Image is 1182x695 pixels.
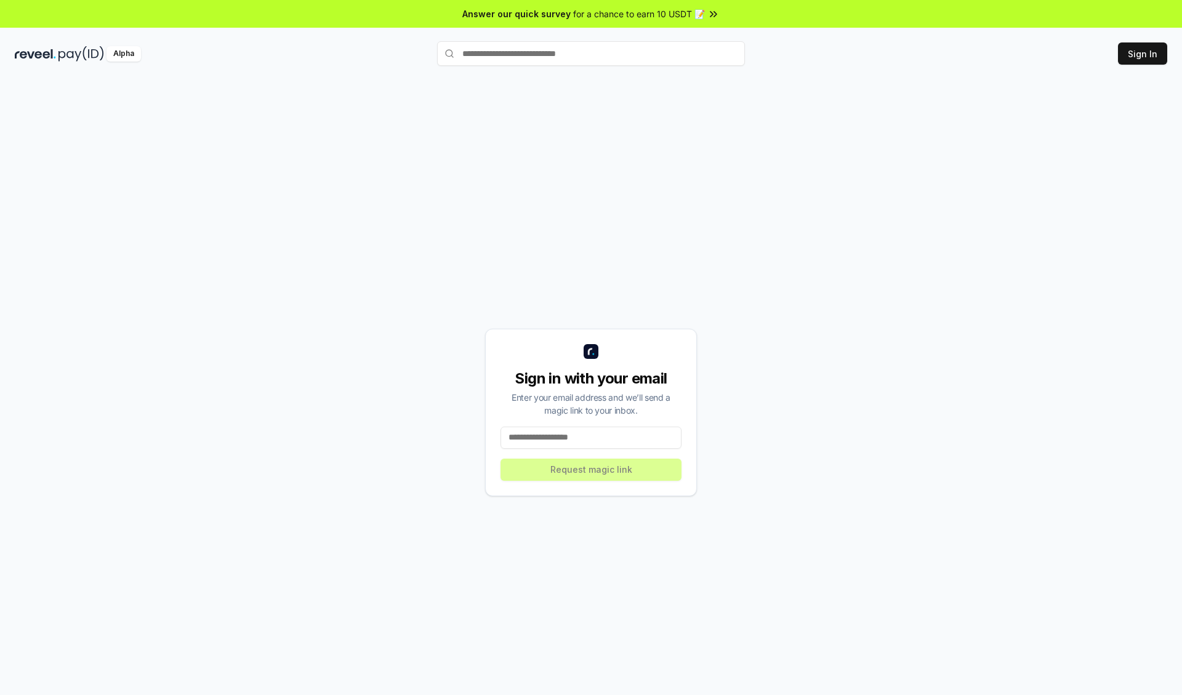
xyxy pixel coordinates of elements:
div: Sign in with your email [501,369,681,388]
img: logo_small [584,344,598,359]
div: Enter your email address and we’ll send a magic link to your inbox. [501,391,681,417]
span: for a chance to earn 10 USDT 📝 [573,7,705,20]
img: pay_id [58,46,104,62]
div: Alpha [107,46,141,62]
button: Sign In [1118,42,1167,65]
img: reveel_dark [15,46,56,62]
span: Answer our quick survey [462,7,571,20]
